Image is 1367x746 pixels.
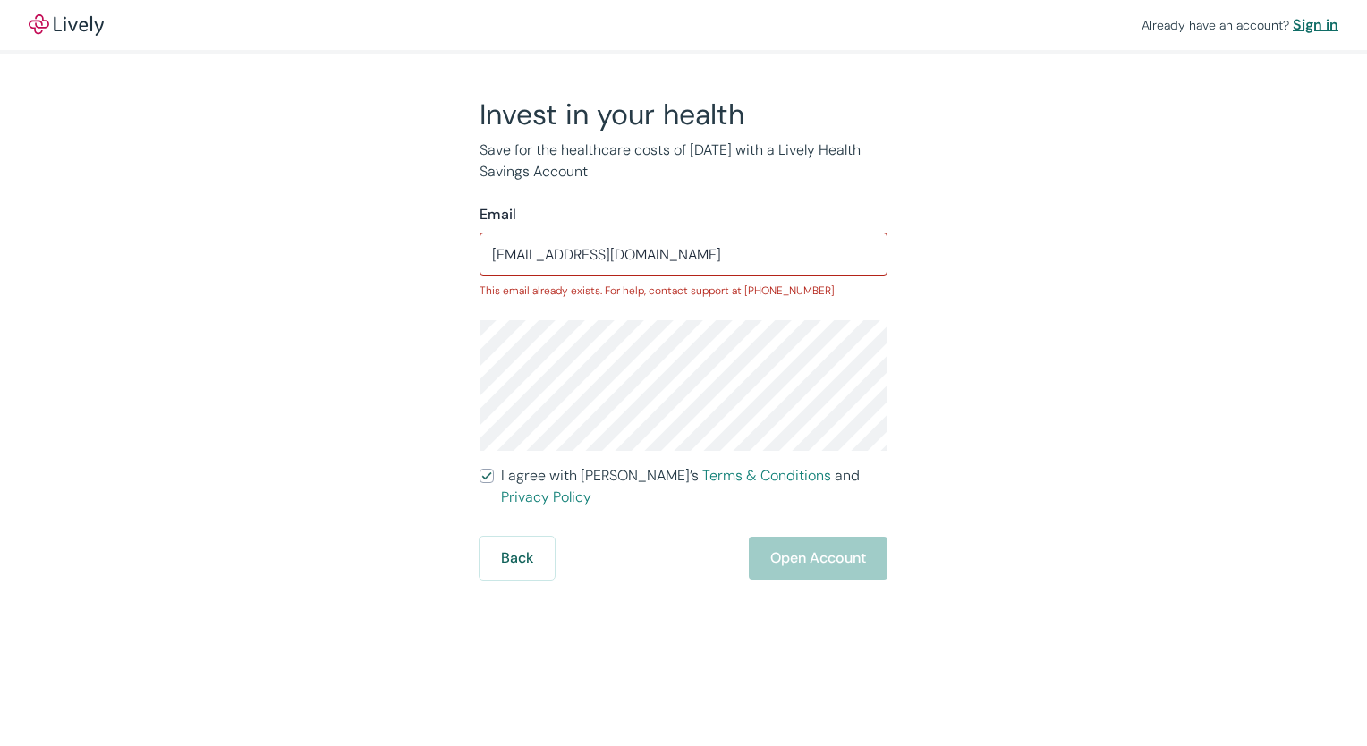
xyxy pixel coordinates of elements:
h2: Invest in your health [480,97,887,132]
img: Lively [29,14,104,36]
span: I agree with [PERSON_NAME]’s and [501,465,887,508]
a: Terms & Conditions [702,466,831,485]
button: Back [480,537,555,580]
a: Sign in [1293,14,1338,36]
a: LivelyLively [29,14,104,36]
div: Already have an account? [1142,14,1338,36]
p: This email already exists. For help, contact support at [PHONE_NUMBER] [480,283,887,299]
label: Email [480,204,516,225]
p: Save for the healthcare costs of [DATE] with a Lively Health Savings Account [480,140,887,182]
a: Privacy Policy [501,487,591,506]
